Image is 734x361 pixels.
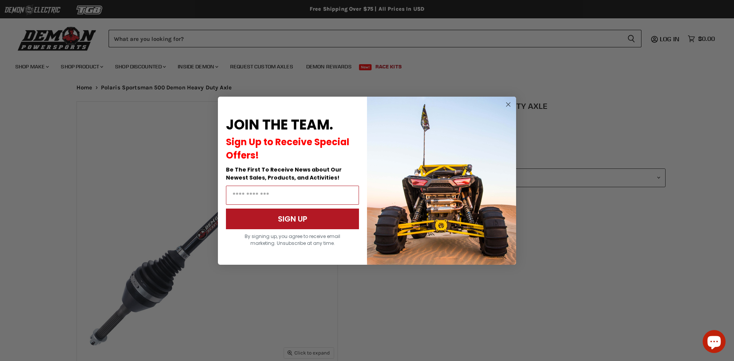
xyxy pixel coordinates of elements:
[226,209,359,229] button: SIGN UP
[226,136,349,162] span: Sign Up to Receive Special Offers!
[700,330,728,355] inbox-online-store-chat: Shopify online store chat
[245,233,340,246] span: By signing up, you agree to receive email marketing. Unsubscribe at any time.
[226,166,342,181] span: Be The First To Receive News about Our Newest Sales, Products, and Activities!
[503,100,513,109] button: Close dialog
[226,186,359,205] input: Email Address
[367,97,516,265] img: a9095488-b6e7-41ba-879d-588abfab540b.jpeg
[226,115,333,134] span: JOIN THE TEAM.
